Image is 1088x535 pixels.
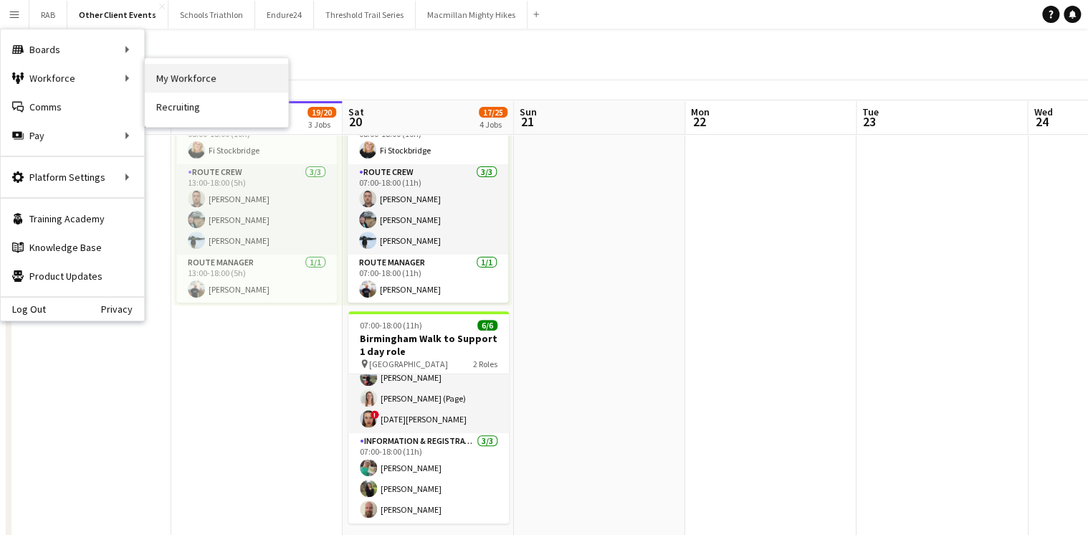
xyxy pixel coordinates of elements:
[479,119,507,130] div: 4 Jobs
[860,113,879,130] span: 23
[360,320,422,331] span: 07:00-18:00 (11h)
[348,433,509,524] app-card-role: Information & registration crew3/307:00-18:00 (11h)[PERSON_NAME][PERSON_NAME][PERSON_NAME]
[348,255,508,303] app-card-role: Route Manager1/107:00-18:00 (11h)[PERSON_NAME]
[314,1,416,29] button: Threshold Trail Series
[1,121,144,150] div: Pay
[416,1,528,29] button: Macmillan Mighty Hikes
[477,320,497,331] span: 6/6
[346,113,364,130] span: 20
[1,204,144,233] a: Training Academy
[348,90,508,303] app-job-card: 07:00-18:00 (11h)6/6 [GEOGRAPHIC_DATA]4 Roles[PERSON_NAME]Site Manager1/108:00-18:00 (10h)Fi Stoc...
[348,115,508,164] app-card-role: Site Manager1/108:00-18:00 (10h)Fi Stockbridge
[176,255,337,303] app-card-role: Route Manager1/113:00-18:00 (5h)[PERSON_NAME]
[348,105,364,118] span: Sat
[862,105,879,118] span: Tue
[308,119,335,130] div: 3 Jobs
[145,93,288,121] a: Recruiting
[1034,105,1052,118] span: Wed
[517,113,537,130] span: 21
[1,233,144,262] a: Knowledge Base
[1,303,46,315] a: Log Out
[348,343,509,433] app-card-role: General Crew3/307:00-18:00 (11h)[PERSON_NAME][PERSON_NAME] (Page)![DATE][PERSON_NAME]
[1,93,144,121] a: Comms
[307,107,336,118] span: 19/20
[1,35,144,64] div: Boards
[691,105,710,118] span: Mon
[101,303,144,315] a: Privacy
[520,105,537,118] span: Sun
[369,359,448,369] span: [GEOGRAPHIC_DATA]
[348,164,508,255] app-card-role: Route Crew3/307:00-18:00 (11h)[PERSON_NAME][PERSON_NAME][PERSON_NAME]
[176,164,337,255] app-card-role: Route Crew3/313:00-18:00 (5h)[PERSON_NAME][PERSON_NAME][PERSON_NAME]
[176,115,337,164] app-card-role: Site Manager1/108:00-18:00 (10h)Fi Stockbridge
[479,107,507,118] span: 17/25
[348,332,509,358] h3: Birmingham Walk to Support 1 day role
[689,113,710,130] span: 22
[1,262,144,290] a: Product Updates
[176,90,337,303] app-job-card: 08:00-18:00 (10h)6/6 [GEOGRAPHIC_DATA]4 Roles[PERSON_NAME]Site Manager1/108:00-18:00 (10h)Fi Stoc...
[145,64,288,93] a: My Workforce
[348,311,509,524] app-job-card: 07:00-18:00 (11h)6/6Birmingham Walk to Support 1 day role [GEOGRAPHIC_DATA]2 RolesGeneral Crew3/3...
[1,163,144,191] div: Platform Settings
[1,64,144,93] div: Workforce
[29,1,67,29] button: RAB
[255,1,314,29] button: Endure24
[371,410,379,419] span: !
[473,359,497,369] span: 2 Roles
[168,1,255,29] button: Schools Triathlon
[67,1,168,29] button: Other Client Events
[1031,113,1052,130] span: 24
